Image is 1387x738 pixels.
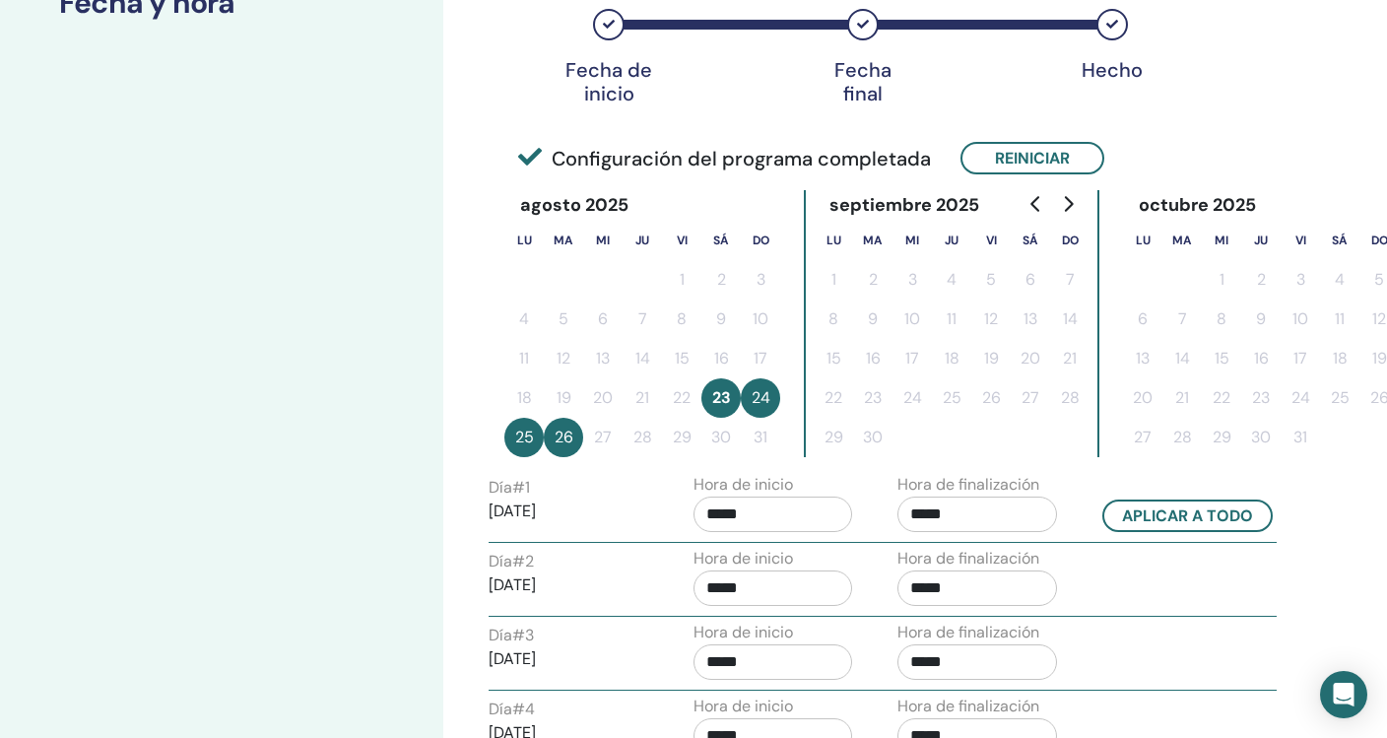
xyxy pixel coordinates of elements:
[1281,339,1320,378] button: 17
[1123,339,1162,378] button: 13
[932,378,971,418] button: 25
[1202,260,1241,300] button: 1
[1011,260,1050,300] button: 6
[1162,300,1202,339] button: 7
[701,260,741,300] button: 2
[1241,221,1281,260] th: jueves
[489,573,648,597] p: [DATE]
[504,221,544,260] th: lunes
[741,300,780,339] button: 10
[932,339,971,378] button: 18
[1123,418,1162,457] button: 27
[504,339,544,378] button: 11
[489,500,648,523] p: [DATE]
[1320,671,1367,718] div: Open Intercom Messenger
[1241,378,1281,418] button: 23
[814,260,853,300] button: 1
[892,378,932,418] button: 24
[1202,339,1241,378] button: 15
[853,339,892,378] button: 16
[662,260,701,300] button: 1
[971,339,1011,378] button: 19
[544,339,583,378] button: 12
[504,418,544,457] button: 25
[971,300,1011,339] button: 12
[1123,221,1162,260] th: lunes
[544,221,583,260] th: martes
[741,418,780,457] button: 31
[1011,221,1050,260] th: sábado
[814,221,853,260] th: lunes
[623,300,662,339] button: 7
[897,473,1039,497] label: Hora de finalización
[1050,260,1090,300] button: 7
[741,260,780,300] button: 3
[814,339,853,378] button: 15
[1320,378,1359,418] button: 25
[1281,300,1320,339] button: 10
[1281,221,1320,260] th: viernes
[701,378,741,418] button: 23
[1162,418,1202,457] button: 28
[741,378,780,418] button: 24
[701,221,741,260] th: sábado
[693,621,793,644] label: Hora de inicio
[489,476,530,500] label: Día # 1
[662,300,701,339] button: 8
[1202,221,1241,260] th: miércoles
[693,547,793,570] label: Hora de inicio
[623,339,662,378] button: 14
[1281,418,1320,457] button: 31
[932,260,971,300] button: 4
[1050,221,1090,260] th: domingo
[853,221,892,260] th: martes
[1241,260,1281,300] button: 2
[504,378,544,418] button: 18
[623,418,662,457] button: 28
[960,142,1104,174] button: Reiniciar
[1052,184,1084,224] button: Go to next month
[504,300,544,339] button: 4
[623,221,662,260] th: jueves
[544,418,583,457] button: 26
[932,300,971,339] button: 11
[892,339,932,378] button: 17
[814,190,996,221] div: septiembre 2025
[1241,418,1281,457] button: 30
[1162,221,1202,260] th: martes
[1063,58,1161,82] div: Hecho
[489,624,534,647] label: Día # 3
[583,339,623,378] button: 13
[583,378,623,418] button: 20
[897,621,1039,644] label: Hora de finalización
[814,378,853,418] button: 22
[489,550,534,573] label: Día # 2
[560,58,658,105] div: Fecha de inicio
[1202,418,1241,457] button: 29
[1281,378,1320,418] button: 24
[701,300,741,339] button: 9
[814,58,912,105] div: Fecha final
[892,300,932,339] button: 10
[544,378,583,418] button: 19
[971,260,1011,300] button: 5
[583,418,623,457] button: 27
[623,378,662,418] button: 21
[932,221,971,260] th: jueves
[1320,300,1359,339] button: 11
[892,260,932,300] button: 3
[1320,221,1359,260] th: sábado
[1123,378,1162,418] button: 20
[741,339,780,378] button: 17
[1320,260,1359,300] button: 4
[1241,300,1281,339] button: 9
[814,300,853,339] button: 8
[544,300,583,339] button: 5
[897,547,1039,570] label: Hora de finalización
[662,418,701,457] button: 29
[662,221,701,260] th: viernes
[971,378,1011,418] button: 26
[1241,339,1281,378] button: 16
[1320,339,1359,378] button: 18
[1162,378,1202,418] button: 21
